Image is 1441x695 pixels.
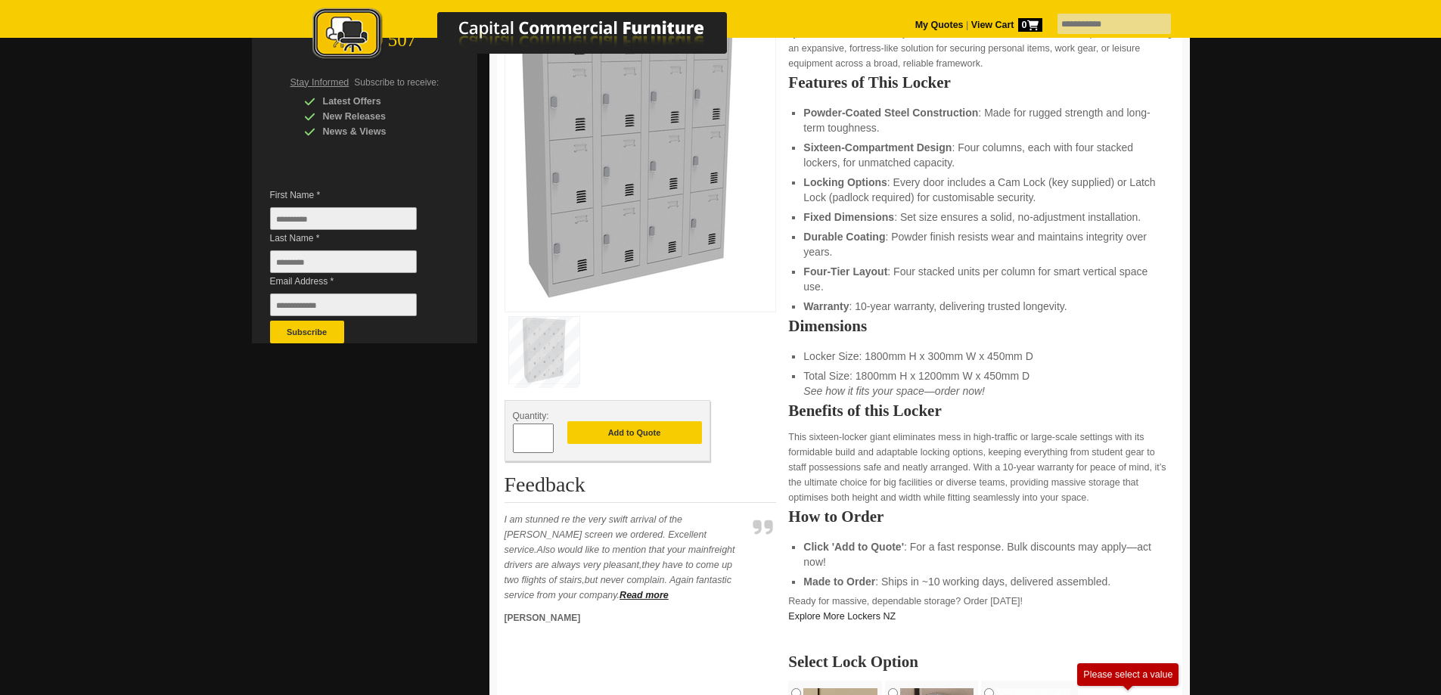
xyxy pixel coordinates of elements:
[270,250,417,273] input: Last Name *
[803,229,1159,259] li: : Powder finish resists wear and maintains integrity over years.
[803,231,885,243] strong: Durable Coating
[803,539,1159,569] li: : For a fast response. Bulk discounts may apply—act now!
[788,594,1174,624] p: Ready for massive, dependable storage? Order [DATE]!
[270,231,439,246] span: Last Name *
[505,473,777,503] h2: Feedback
[788,318,1174,334] h2: Dimensions
[788,509,1174,524] h2: How to Order
[788,611,896,622] a: Explore More Lockers NZ
[803,209,1159,225] li: : Set size ensures a solid, no-adjustment installation.
[803,368,1159,399] li: Total Size: 1800mm H x 1200mm W x 450mm D
[803,105,1159,135] li: : Made for rugged strength and long-term toughness.
[803,576,875,588] strong: Made to Order
[803,574,1159,589] li: : Ships in ~10 working days, delivered assembled.
[270,207,417,230] input: First Name *
[270,188,439,203] span: First Name *
[271,8,800,67] a: Capital Commercial Furniture Logo
[505,512,747,603] p: I am stunned re the very swift arrival of the [PERSON_NAME] screen we ordered. Excellent service....
[803,299,1159,314] li: : 10-year warranty, delivering trusted longevity.
[803,265,887,278] strong: Four-Tier Layout
[270,293,417,316] input: Email Address *
[354,77,439,88] span: Subscribe to receive:
[271,8,800,63] img: Capital Commercial Furniture Logo
[270,321,344,343] button: Subscribe
[788,403,1174,418] h2: Benefits of this Locker
[803,385,985,397] em: See how it fits your space—order now!
[915,20,964,30] a: My Quotes
[803,264,1159,294] li: : Four stacked units per column for smart vertical space use.
[803,107,978,119] strong: Powder-Coated Steel Construction
[803,211,894,223] strong: Fixed Dimensions
[290,77,349,88] span: Stay Informed
[803,349,1159,364] li: Locker Size: 1800mm H x 300mm W x 450mm D
[1018,18,1042,32] span: 0
[270,274,439,289] span: Email Address *
[788,75,1174,90] h2: Features of This Locker
[304,124,448,139] div: News & Views
[803,141,952,154] strong: Sixteen-Compartment Design
[513,411,549,421] span: Quantity:
[803,176,887,188] strong: Locking Options
[304,109,448,124] div: New Releases
[620,590,669,600] a: Read more
[803,300,849,312] strong: Warranty
[505,610,747,625] p: [PERSON_NAME]
[803,140,1159,170] li: : Four columns, each with four stacked lockers, for unmatched capacity.
[968,20,1042,30] a: View Cart0
[971,20,1042,30] strong: View Cart
[567,421,702,444] button: Add to Quote
[803,175,1159,205] li: : Every door includes a Cam Lock (key supplied) or Latch Lock (padlock required) for customisable...
[304,94,448,109] div: Latest Offers
[788,430,1174,505] p: This sixteen-locker giant eliminates mess in high-traffic or large-scale settings with its formid...
[788,654,1174,669] h2: Select Lock Option
[1083,669,1172,680] div: Please select a value
[803,541,904,553] strong: Click 'Add to Quote'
